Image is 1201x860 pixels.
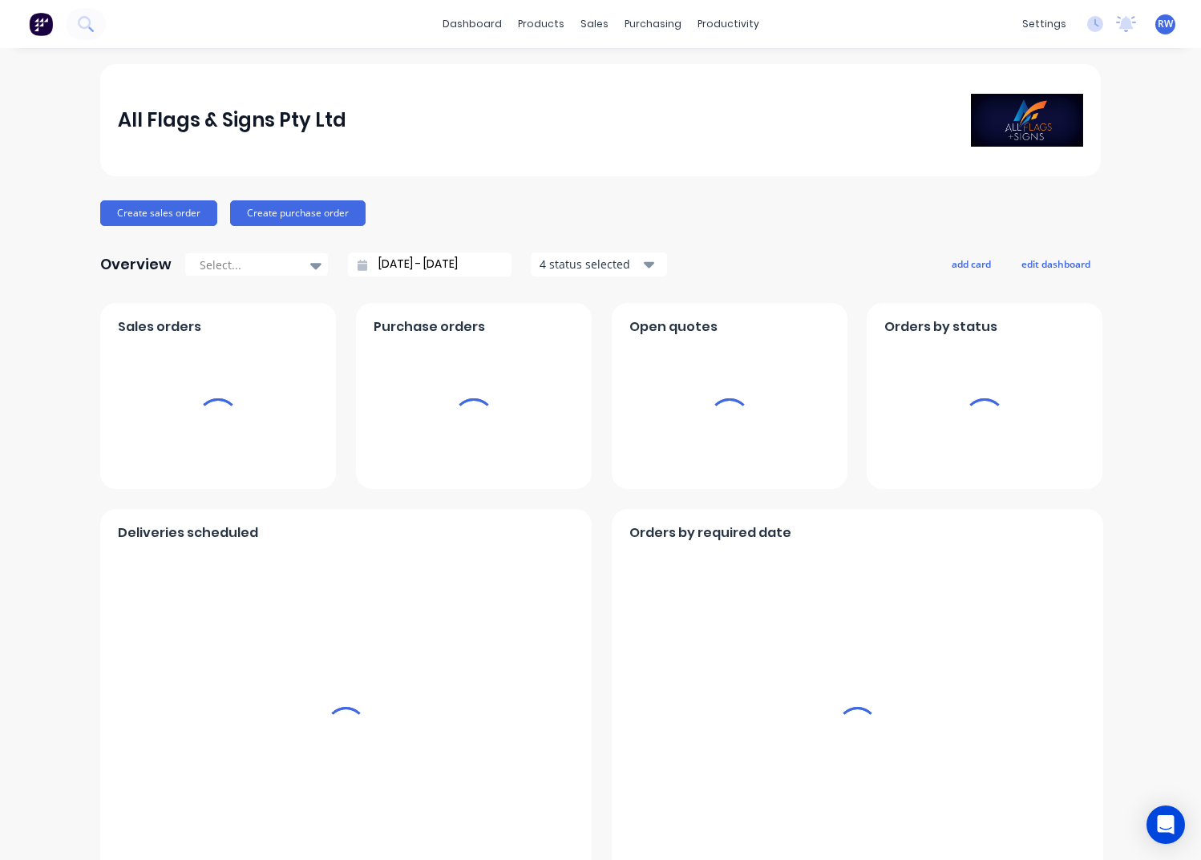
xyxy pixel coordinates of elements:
button: Create sales order [100,200,217,226]
div: Open Intercom Messenger [1146,805,1185,844]
div: purchasing [617,12,689,36]
span: Purchase orders [374,317,485,337]
span: RW [1158,17,1173,31]
div: Overview [100,248,172,281]
span: Open quotes [629,317,718,337]
span: Orders by status [884,317,997,337]
button: edit dashboard [1011,253,1101,274]
div: All Flags & Signs Pty Ltd [118,104,346,136]
button: Create purchase order [230,200,366,226]
span: Sales orders [118,317,201,337]
img: All Flags & Signs Pty Ltd [971,94,1083,147]
div: settings [1014,12,1074,36]
div: sales [572,12,617,36]
img: Factory [29,12,53,36]
span: Deliveries scheduled [118,523,258,543]
div: products [510,12,572,36]
span: Orders by required date [629,523,791,543]
div: 4 status selected [540,256,641,273]
a: dashboard [435,12,510,36]
div: productivity [689,12,767,36]
button: add card [941,253,1001,274]
button: 4 status selected [531,252,667,277]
